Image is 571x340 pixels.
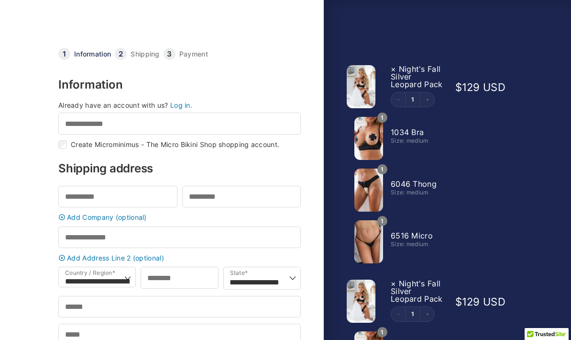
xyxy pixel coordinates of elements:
img: Nights Fall Silver Leopard 1036 Bra 01 [354,117,383,160]
span: Already have an account with us? [58,101,168,109]
span: 6516 Micro [391,231,433,240]
button: Decrement [391,307,406,321]
button: Increment [420,92,434,107]
button: Decrement [391,92,406,107]
span: 1 [377,164,387,174]
a: Information [74,51,111,57]
img: Nights Fall Silver Leopard 1036 Bra 6046 Thong 09v2 [347,280,375,323]
a: Edit [406,97,420,102]
bdi: 129 USD [455,295,505,308]
label: Create Microminimus - The Micro Bikini Shop shopping account. [71,141,279,148]
a: Add Address Line 2 (optional) [56,254,303,261]
div: Size: medium [391,138,445,144]
a: Shipping [131,51,159,57]
bdi: 129 USD [455,81,505,93]
a: Payment [179,51,208,57]
div: Size: medium [391,190,445,195]
img: Nights Fall Silver Leopard 6046 Thong 01 [354,169,383,212]
img: Nights Fall Silver Leopard 6516 Micro 02 [354,220,383,263]
span: Night's Fall Silver Leopard Pack [391,279,443,304]
a: Edit [406,311,420,317]
h3: Information [58,79,301,91]
span: Night's Fall Silver Leopard Pack [391,64,443,89]
span: 1034 Bra [391,127,424,137]
h3: Shipping address [58,163,301,174]
a: Log in. [170,101,192,109]
img: Nights Fall Silver Leopard 1036 Bra 6046 Thong 09v2 [347,65,375,108]
span: 1 [377,327,387,337]
span: 1 [377,113,387,123]
div: Size: medium [391,241,445,247]
span: $ [455,295,462,308]
span: 1 [377,216,387,226]
a: Remove this item [391,279,396,288]
button: Increment [420,307,434,321]
span: $ [455,81,462,93]
a: Add Company (optional) [56,214,303,221]
a: Remove this item [391,64,396,74]
span: 6046 Thong [391,179,437,189]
